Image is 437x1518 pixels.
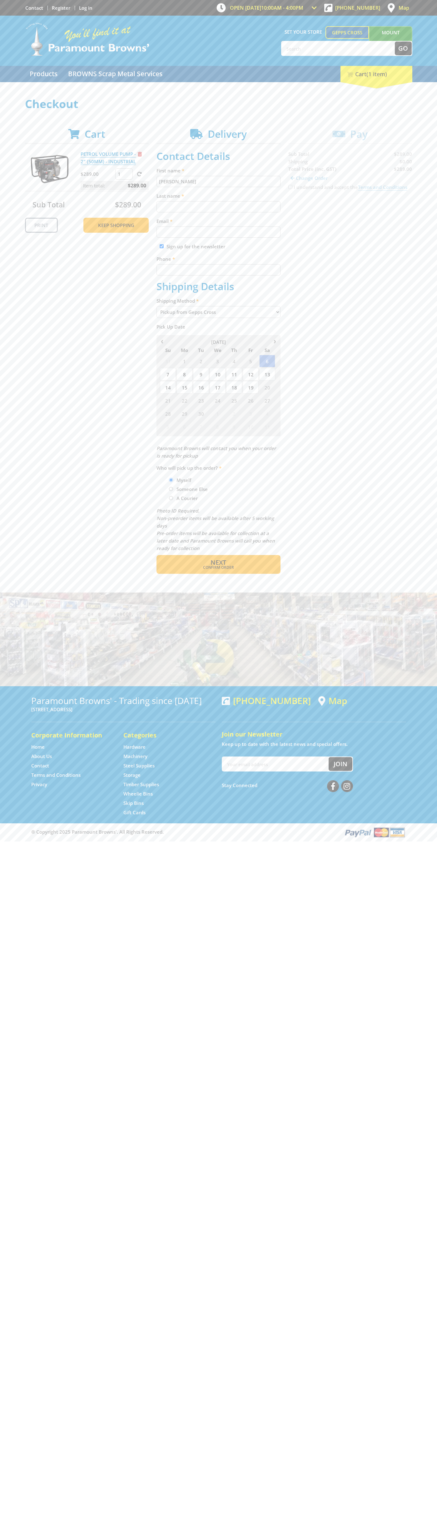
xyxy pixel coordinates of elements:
[156,464,281,472] label: Who will pick up the order?
[210,346,226,354] span: We
[138,151,142,157] a: Remove from cart
[25,66,62,82] a: Go to the Products page
[32,200,65,210] span: Sub Total
[81,151,136,165] a: PETROL VOLUME PUMP - 2" (50MM) - INDUSTRIAL
[222,696,311,706] div: [PHONE_NUMBER]
[176,420,192,433] span: 6
[115,200,141,210] span: $289.00
[156,176,281,187] input: Please enter your first name.
[176,394,192,407] span: 22
[226,355,242,367] span: 4
[243,394,259,407] span: 26
[261,4,303,11] span: 10:00am - 4:00pm
[31,706,216,713] p: [STREET_ADDRESS]
[176,346,192,354] span: Mo
[31,781,47,788] a: Go to the Privacy page
[318,696,347,706] a: View a map of Gepps Cross location
[81,181,149,190] p: Item total:
[156,264,281,275] input: Please enter your telephone number.
[25,98,412,110] h1: Checkout
[243,355,259,367] span: 5
[211,558,226,567] span: Next
[166,243,225,250] label: Sign up for the newsletter
[226,368,242,380] span: 11
[210,407,226,420] span: 1
[160,355,176,367] span: 31
[169,478,173,482] input: Please select who will pick up the order.
[31,731,111,740] h5: Corporate Information
[156,508,275,551] em: Photo ID Required. Non-preorder items will be available after 5 working days Pre-order items will...
[123,762,155,769] a: Go to the Steel Supplies page
[156,280,281,292] h2: Shipping Details
[259,355,275,367] span: 6
[156,192,281,200] label: Last name
[156,306,281,318] select: Please select a shipping method.
[31,696,216,706] h3: Paramount Browns' - Trading since [DATE]
[193,394,209,407] span: 23
[25,5,43,11] a: Go to the Contact page
[259,420,275,433] span: 11
[123,809,146,816] a: Go to the Gift Cards page
[176,381,192,394] span: 15
[83,218,149,233] a: Keep Shopping
[31,753,52,760] a: Go to the About Us page
[259,346,275,354] span: Sa
[226,394,242,407] span: 25
[176,368,192,380] span: 8
[123,744,146,750] a: Go to the Hardware page
[52,5,70,11] a: Go to the registration page
[230,4,303,11] span: OPEN [DATE]
[259,407,275,420] span: 4
[243,368,259,380] span: 12
[395,42,412,55] button: Go
[25,826,412,838] div: ® Copyright 2025 Paramount Browns'. All Rights Reserved.
[174,493,200,504] label: A Courier
[170,566,267,569] span: Confirm order
[123,800,144,806] a: Go to the Skip Bins page
[193,381,209,394] span: 16
[31,772,81,778] a: Go to the Terms and Conditions page
[25,22,150,57] img: Paramount Browns'
[176,355,192,367] span: 1
[128,181,146,190] span: $289.00
[156,217,281,225] label: Email
[160,394,176,407] span: 21
[160,346,176,354] span: Su
[210,368,226,380] span: 10
[259,368,275,380] span: 13
[123,753,147,760] a: Go to the Machinery page
[156,150,281,162] h2: Contact Details
[226,346,242,354] span: Th
[226,381,242,394] span: 18
[243,407,259,420] span: 3
[156,226,281,238] input: Please enter your email address.
[259,394,275,407] span: 27
[281,26,326,37] span: Set your store
[325,26,369,39] a: Gepps Cross
[210,381,226,394] span: 17
[81,170,114,178] p: $289.00
[226,407,242,420] span: 2
[31,150,68,188] img: PETROL VOLUME PUMP - 2" (50MM) - INDUSTRIAL
[222,740,406,748] p: Keep up to date with the latest news and special offers.
[222,757,329,771] input: Your email address
[160,420,176,433] span: 5
[344,826,406,838] img: PayPal, Mastercard, Visa accepted
[366,70,387,78] span: (1 item)
[340,66,412,82] div: Cart
[193,346,209,354] span: Tu
[210,420,226,433] span: 8
[176,407,192,420] span: 29
[123,772,141,778] a: Go to the Storage page
[226,420,242,433] span: 9
[25,218,58,233] a: Print
[160,381,176,394] span: 14
[210,355,226,367] span: 3
[156,555,281,574] button: Next Confirm order
[156,297,281,305] label: Shipping Method
[208,127,247,141] span: Delivery
[193,407,209,420] span: 30
[193,368,209,380] span: 9
[63,66,167,82] a: Go to the BROWNS Scrap Metal Services page
[160,368,176,380] span: 7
